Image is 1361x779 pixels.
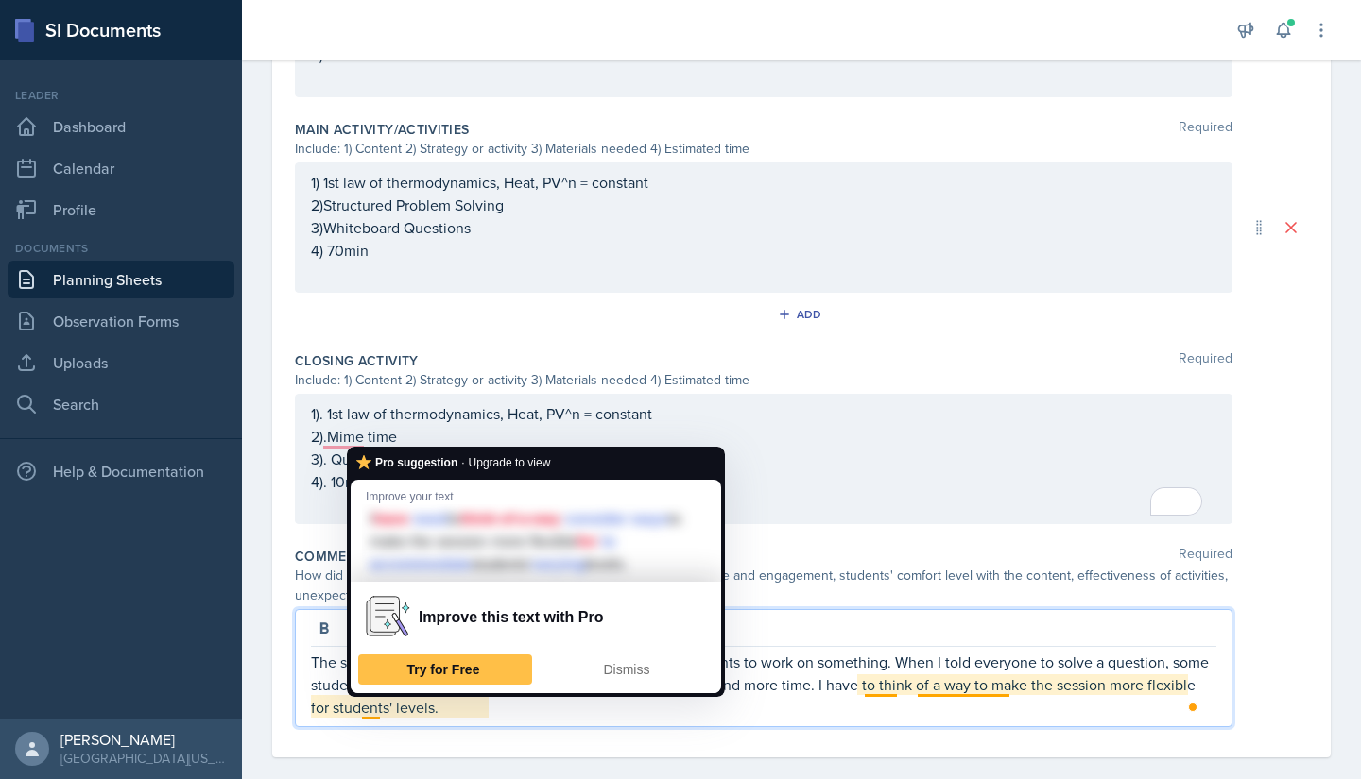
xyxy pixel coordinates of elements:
[8,108,234,145] a: Dashboard
[311,448,1216,470] p: 3). Questions from the lecture slide
[771,300,833,329] button: Add
[8,240,234,257] div: Documents
[8,149,234,187] a: Calendar
[8,302,234,340] a: Observation Forms
[311,425,1216,448] p: 2).Mime time
[8,87,234,104] div: Leader
[311,171,1216,194] p: 1) 1st law of thermodynamics, Heat, PV^n = constant
[295,120,469,139] label: Main Activity/Activities
[295,566,1232,605] div: How did the session go? Include information such as student performance and engagement, students'...
[1179,547,1232,566] span: Required
[8,452,234,490] div: Help & Documentation
[311,402,1216,425] p: 1). 1st law of thermodynamics, Heat, PV^n = constant
[8,385,234,423] a: Search
[295,370,1232,390] div: Include: 1) Content 2) Strategy or activity 3) Materials needed 4) Estimated time
[311,216,1216,239] p: 3)Whiteboard Questions
[8,261,234,298] a: Planning Sheets
[8,191,234,229] a: Profile
[311,470,1216,493] p: 4). 10min.
[8,344,234,381] a: Uploads
[1179,351,1232,370] span: Required
[311,402,1216,516] div: To enrich screen reader interactions, please activate Accessibility in Grammarly extension settings
[295,351,419,370] label: Closing Activity
[311,194,1216,216] p: 2)Structured Problem Solving
[60,749,227,768] div: [GEOGRAPHIC_DATA][US_STATE] in [GEOGRAPHIC_DATA]
[295,547,372,566] label: Comments
[782,307,822,322] div: Add
[311,239,1216,262] p: 4) 70min
[295,139,1232,159] div: Include: 1) Content 2) Strategy or activity 3) Materials needed 4) Estimated time
[60,730,227,749] div: [PERSON_NAME]
[1179,120,1232,139] span: Required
